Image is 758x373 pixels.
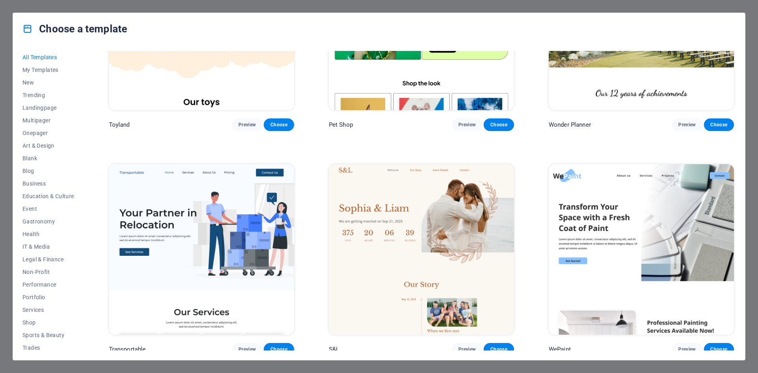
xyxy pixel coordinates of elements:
[23,266,74,278] button: Non-Profit
[270,346,287,352] span: Choose
[678,122,696,128] span: Preview
[490,122,507,128] span: Choose
[329,345,339,353] p: S&L
[23,202,74,215] button: Event
[270,122,287,128] span: Choose
[232,118,262,131] button: Preview
[23,101,74,114] button: Landingpage
[710,122,728,128] span: Choose
[23,79,74,86] span: New
[23,269,74,275] span: Non-Profit
[23,22,127,35] h4: Choose a template
[23,190,74,202] button: Education & Culture
[329,164,514,335] img: S&L
[490,346,507,352] span: Choose
[23,114,74,127] button: Multipager
[23,142,74,149] span: Art & Design
[23,291,74,304] button: Portfolio
[23,168,74,174] span: Blog
[329,121,353,129] p: Pet Shop
[23,193,74,199] span: Education & Culture
[23,240,74,253] button: IT & Media
[23,76,74,89] button: New
[23,180,74,187] span: Business
[23,341,74,354] button: Trades
[549,345,571,353] p: WePaint
[23,228,74,240] button: Health
[484,343,514,356] button: Choose
[23,51,74,64] button: All Templates
[23,278,74,291] button: Performance
[678,346,696,352] span: Preview
[672,118,702,131] button: Preview
[23,281,74,288] span: Performance
[549,164,734,335] img: WePaint
[484,118,514,131] button: Choose
[23,155,74,161] span: Blank
[23,139,74,152] button: Art & Design
[23,177,74,190] button: Business
[23,127,74,139] button: Onepager
[232,343,262,356] button: Preview
[23,253,74,266] button: Legal & Finance
[264,343,294,356] button: Choose
[23,345,74,351] span: Trades
[452,118,482,131] button: Preview
[23,332,74,338] span: Sports & Beauty
[452,343,482,356] button: Preview
[238,346,256,352] span: Preview
[23,89,74,101] button: Trending
[23,316,74,329] button: Shop
[704,118,734,131] button: Choose
[23,218,74,225] span: Gastronomy
[264,118,294,131] button: Choose
[23,256,74,262] span: Legal & Finance
[549,121,591,129] p: Wonder Planner
[704,343,734,356] button: Choose
[23,244,74,250] span: IT & Media
[23,231,74,237] span: Health
[109,164,294,335] img: Transportable
[23,130,74,136] span: Onepager
[458,122,476,128] span: Preview
[710,346,728,352] span: Choose
[23,165,74,177] button: Blog
[109,345,146,353] p: Transportable
[23,117,74,124] span: Multipager
[23,92,74,98] span: Trending
[23,304,74,316] button: Services
[672,343,702,356] button: Preview
[23,152,74,165] button: Blank
[23,215,74,228] button: Gastronomy
[23,105,74,111] span: Landingpage
[23,54,74,60] span: All Templates
[458,346,476,352] span: Preview
[23,294,74,300] span: Portfolio
[23,319,74,326] span: Shop
[109,121,130,129] p: Toyland
[23,329,74,341] button: Sports & Beauty
[23,307,74,313] span: Services
[23,64,74,76] button: My Templates
[23,67,74,73] span: My Templates
[238,122,256,128] span: Preview
[23,206,74,212] span: Event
